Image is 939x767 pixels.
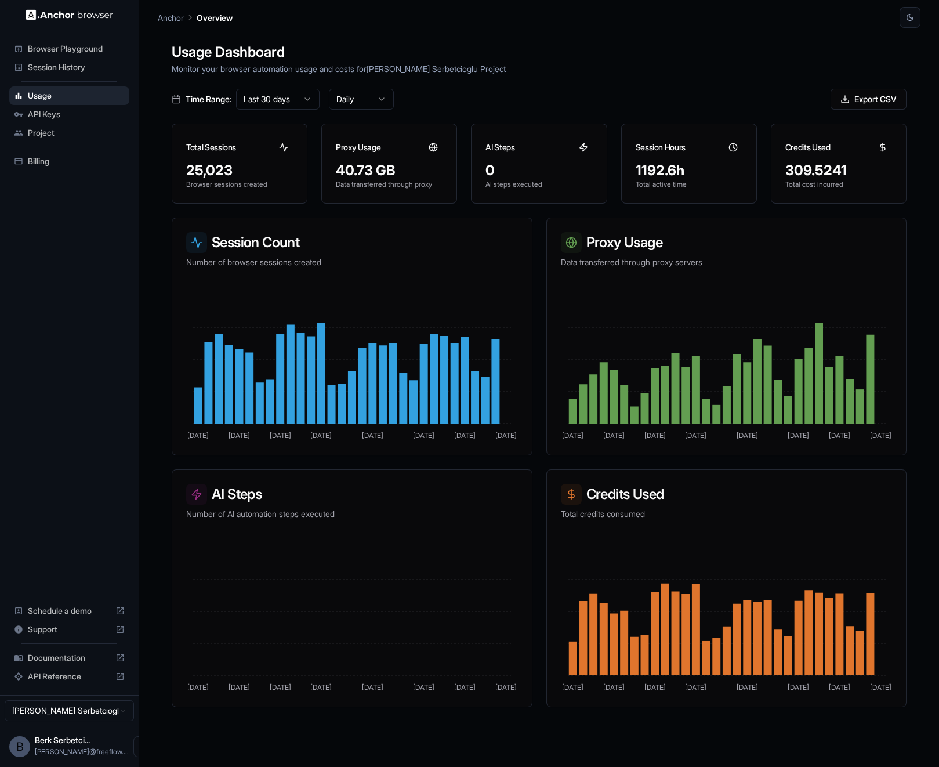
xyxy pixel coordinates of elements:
p: Total active time [636,180,742,189]
span: Usage [28,90,125,102]
span: berk@freeflow.dev [35,747,129,756]
button: Open menu [133,736,154,757]
tspan: [DATE] [495,431,517,440]
div: Session History [9,58,129,77]
tspan: [DATE] [828,431,850,440]
p: Overview [197,12,233,24]
tspan: [DATE] [828,683,850,692]
div: Support [9,620,129,639]
nav: breadcrumb [158,11,233,24]
div: API Keys [9,105,129,124]
div: Browser Playground [9,39,129,58]
h3: Proxy Usage [561,232,893,253]
tspan: [DATE] [270,683,291,692]
div: Project [9,124,129,142]
img: Anchor Logo [26,9,113,20]
tspan: [DATE] [362,683,383,692]
tspan: [DATE] [736,683,757,692]
tspan: [DATE] [270,431,291,440]
p: Number of AI automation steps executed [186,508,518,520]
tspan: [DATE] [736,431,757,440]
span: Session History [28,61,125,73]
tspan: [DATE] [603,431,625,440]
span: Billing [28,155,125,167]
p: Browser sessions created [186,180,293,189]
div: Schedule a demo [9,602,129,620]
p: Data transferred through proxy servers [561,256,893,268]
tspan: [DATE] [413,683,434,692]
tspan: [DATE] [187,431,209,440]
tspan: [DATE] [644,683,665,692]
tspan: [DATE] [869,683,891,692]
div: Usage [9,86,129,105]
tspan: [DATE] [454,431,476,440]
tspan: [DATE] [362,431,383,440]
tspan: [DATE] [187,683,209,692]
tspan: [DATE] [788,683,809,692]
p: Number of browser sessions created [186,256,518,268]
span: Browser Playground [28,43,125,55]
h3: Proxy Usage [336,142,380,153]
div: 309.5241 [785,161,892,180]
span: Documentation [28,652,111,664]
tspan: [DATE] [310,431,332,440]
tspan: [DATE] [310,683,332,692]
h3: Session Hours [636,142,686,153]
div: 40.73 GB [336,161,443,180]
span: API Reference [28,671,111,682]
p: Monitor your browser automation usage and costs for [PERSON_NAME] Serbetcioglu Project [172,63,907,75]
div: API Reference [9,667,129,686]
p: AI steps executed [485,180,592,189]
h3: Credits Used [561,484,893,505]
tspan: [DATE] [454,683,476,692]
h3: Credits Used [785,142,831,153]
p: Total cost incurred [785,180,892,189]
div: 25,023 [186,161,293,180]
p: Anchor [158,12,184,24]
tspan: [DATE] [644,431,665,440]
tspan: [DATE] [229,431,250,440]
h3: AI Steps [186,484,518,505]
tspan: [DATE] [562,683,583,692]
div: Documentation [9,649,129,667]
span: API Keys [28,108,125,120]
span: Support [28,624,111,635]
tspan: [DATE] [562,431,583,440]
div: 0 [485,161,592,180]
tspan: [DATE] [685,431,706,440]
tspan: [DATE] [229,683,250,692]
span: Project [28,127,125,139]
div: Billing [9,152,129,171]
span: Time Range: [186,93,231,105]
h3: Total Sessions [186,142,236,153]
tspan: [DATE] [603,683,625,692]
tspan: [DATE] [413,431,434,440]
h1: Usage Dashboard [172,42,907,63]
tspan: [DATE] [495,683,517,692]
div: 1192.6h [636,161,742,180]
tspan: [DATE] [788,431,809,440]
span: Berk Serbetcioglu [35,735,90,745]
h3: AI Steps [485,142,514,153]
span: Schedule a demo [28,605,111,617]
div: B [9,736,30,757]
button: Export CSV [831,89,907,110]
h3: Session Count [186,232,518,253]
p: Data transferred through proxy [336,180,443,189]
tspan: [DATE] [869,431,891,440]
p: Total credits consumed [561,508,893,520]
tspan: [DATE] [685,683,706,692]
